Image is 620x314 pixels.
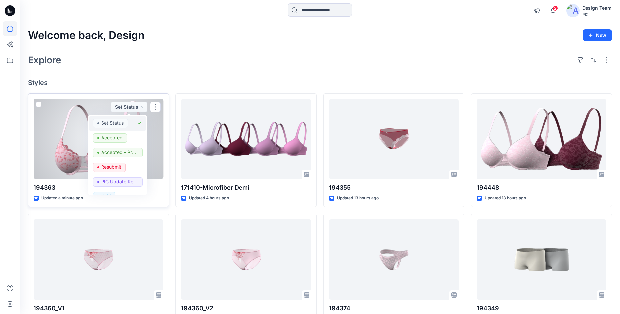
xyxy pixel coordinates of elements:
[101,119,124,127] p: Set Status
[337,195,379,202] p: Updated 13 hours ago
[477,183,606,192] p: 194448
[34,219,163,299] a: 194360_V1
[553,6,558,11] span: 2
[28,29,145,41] h2: Welcome back, Design
[181,304,311,313] p: 194360_V2
[181,183,311,192] p: 171410-Microfiber Demi
[34,304,163,313] p: 194360_V1
[189,195,229,202] p: Updated 4 hours ago
[329,183,459,192] p: 194355
[485,195,526,202] p: Updated 13 hours ago
[583,29,612,41] button: New
[28,79,612,87] h4: Styles
[41,195,83,202] p: Updated a minute ago
[329,304,459,313] p: 194374
[101,192,111,200] p: Hold
[34,99,163,179] a: 194363
[181,99,311,179] a: 171410-Microfiber Demi
[477,99,606,179] a: 194448
[329,219,459,299] a: 194374
[582,4,612,12] div: Design Team
[181,219,311,299] a: 194360_V2
[477,219,606,299] a: 194349
[582,12,612,17] div: PIC
[28,55,61,65] h2: Explore
[101,177,138,186] p: PIC Update Ready to Review
[101,133,123,142] p: Accepted
[566,4,580,17] img: avatar
[101,163,121,171] p: Resubmit
[34,183,163,192] p: 194363
[477,304,606,313] p: 194349
[329,99,459,179] a: 194355
[101,148,138,157] p: Accepted - Proceed to Retailer SZ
